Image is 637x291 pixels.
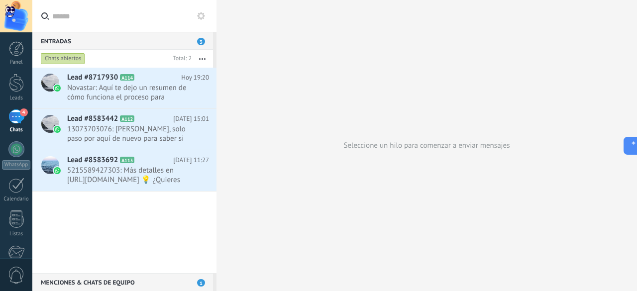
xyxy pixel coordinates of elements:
div: Panel [2,59,31,66]
div: Calendario [2,196,31,202]
span: Lead #8583692 [67,155,118,165]
div: WhatsApp [2,160,30,170]
span: A113 [120,157,134,163]
img: waba.svg [54,85,61,92]
a: Lead #8583692 A113 [DATE] 11:27 5215589427303: Más detalles en [URL][DOMAIN_NAME] 💡 ¿Quieres que ... [32,150,216,191]
div: Leads [2,95,31,101]
span: [DATE] 15:01 [173,114,209,124]
span: 13073703076: [PERSON_NAME], solo paso por aquí de nuevo para saber si aún te interesa lo de Emple... [67,124,190,143]
span: Novastar: Aquí te dejo un resumen de cómo funciona el proceso para adquirir tu bot 🤖✨: 💳 *Pago ún... [67,83,190,102]
div: Menciones & Chats de equipo [32,273,213,291]
div: Listas [2,231,31,237]
div: Chats abiertos [41,53,85,65]
span: Lead #8717930 [67,73,118,83]
span: 4 [20,108,28,116]
img: waba.svg [54,167,61,174]
a: Lead #8717930 A114 Hoy 19:20 Novastar: Aquí te dejo un resumen de cómo funciona el proceso para a... [32,68,216,108]
div: Total: 2 [169,54,192,64]
span: Hoy 19:20 [181,73,209,83]
span: 5215589427303: Más detalles en [URL][DOMAIN_NAME] 💡 ¿Quieres que te ayude con algo más? [67,166,190,185]
a: Lead #8583442 A112 [DATE] 15:01 13073703076: [PERSON_NAME], solo paso por aquí de nuevo para sabe... [32,109,216,150]
span: Lead #8583442 [67,114,118,124]
span: [DATE] 11:27 [173,155,209,165]
div: Chats [2,127,31,133]
div: Entradas [32,32,213,50]
span: A112 [120,115,134,122]
img: waba.svg [54,126,61,133]
span: 3 [197,38,205,45]
span: 1 [197,279,205,287]
span: A114 [120,74,134,81]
